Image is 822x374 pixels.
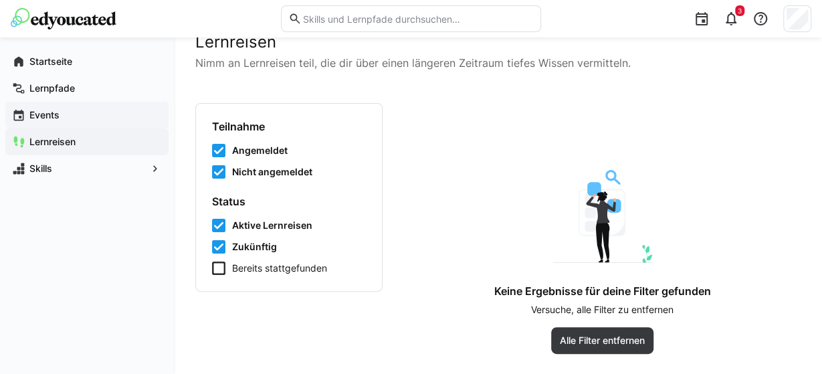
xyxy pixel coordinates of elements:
button: Alle Filter entfernen [551,327,653,354]
h4: Teilnahme [212,120,366,133]
span: Aktive Lernreisen [232,219,312,232]
span: Bereits stattgefunden [232,262,327,275]
span: 3 [738,7,742,15]
span: Nicht angemeldet [232,165,312,179]
p: Versuche, alle Filter zu entfernen [531,303,674,316]
p: Nimm an Lernreisen teil, die dir über einen längeren Zeitraum tiefes Wissen vermitteln. [195,55,801,71]
input: Skills und Lernpfade durchsuchen… [302,13,534,25]
span: Angemeldet [232,144,288,157]
h2: Lernreisen [195,32,801,52]
h4: Status [212,195,366,208]
span: Zukünftig [232,240,277,254]
h4: Keine Ergebnisse für deine Filter gefunden [494,284,711,298]
span: Alle Filter entfernen [558,334,647,347]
